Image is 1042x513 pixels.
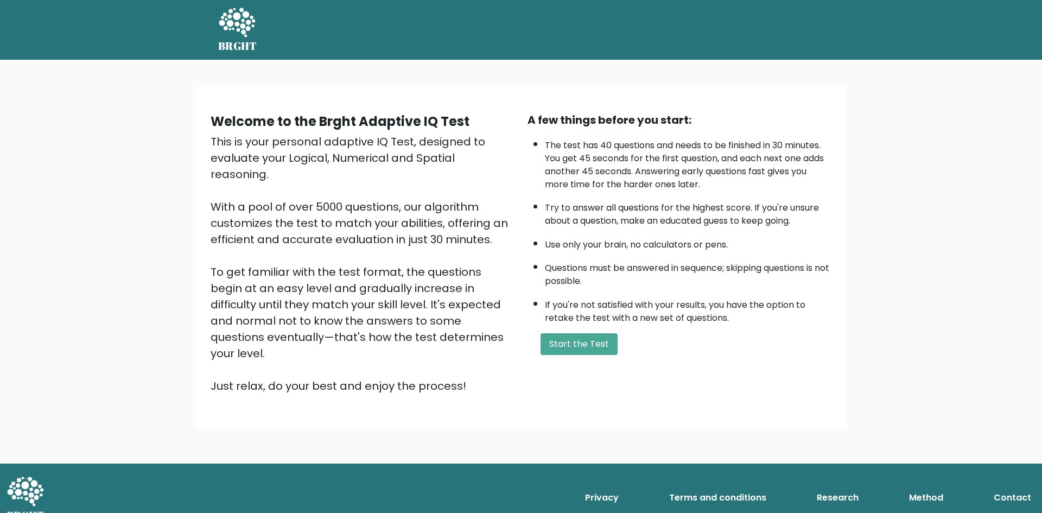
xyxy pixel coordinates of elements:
a: BRGHT [218,4,257,55]
a: Privacy [581,487,623,509]
button: Start the Test [541,333,618,355]
div: This is your personal adaptive IQ Test, designed to evaluate your Logical, Numerical and Spatial ... [211,134,514,394]
a: Contact [989,487,1035,509]
li: If you're not satisfied with your results, you have the option to retake the test with a new set ... [545,293,831,325]
div: A few things before you start: [528,112,831,128]
b: Welcome to the Brght Adaptive IQ Test [211,112,469,130]
li: Use only your brain, no calculators or pens. [545,233,831,251]
li: Questions must be answered in sequence; skipping questions is not possible. [545,256,831,288]
li: The test has 40 questions and needs to be finished in 30 minutes. You get 45 seconds for the firs... [545,134,831,191]
a: Terms and conditions [665,487,771,509]
li: Try to answer all questions for the highest score. If you're unsure about a question, make an edu... [545,196,831,227]
a: Method [905,487,948,509]
a: Research [812,487,863,509]
h5: BRGHT [218,40,257,53]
